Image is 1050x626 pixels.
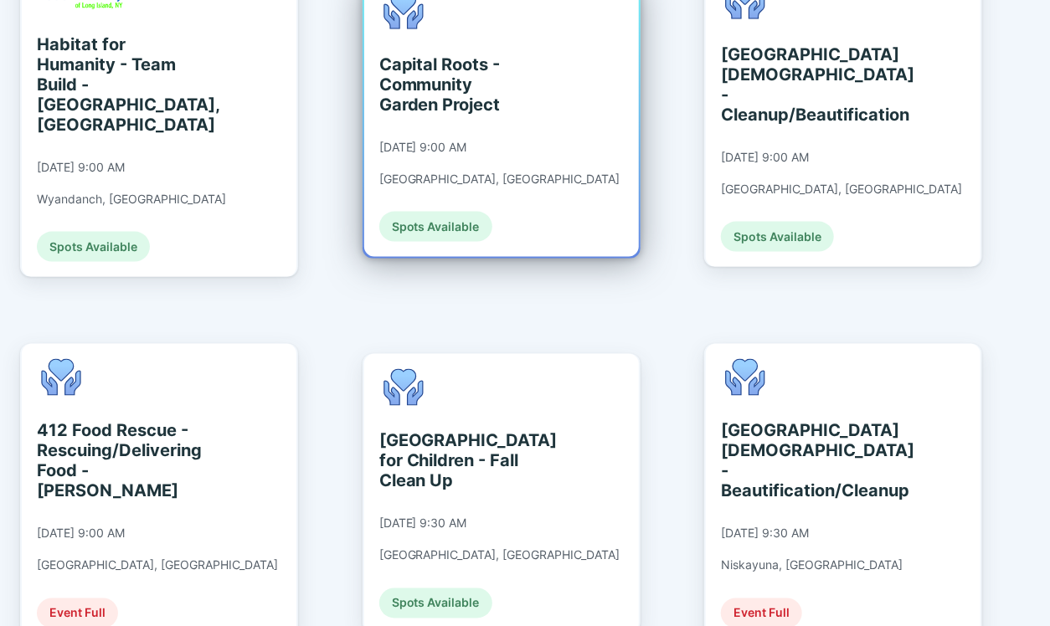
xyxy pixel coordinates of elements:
[37,526,125,541] div: [DATE] 9:00 AM
[379,172,620,187] div: [GEOGRAPHIC_DATA], [GEOGRAPHIC_DATA]
[721,222,834,252] div: Spots Available
[721,44,874,125] div: [GEOGRAPHIC_DATA][DEMOGRAPHIC_DATA] - Cleanup/Beautification
[379,548,620,563] div: [GEOGRAPHIC_DATA], [GEOGRAPHIC_DATA]
[721,150,809,165] div: [DATE] 9:00 AM
[379,516,467,531] div: [DATE] 9:30 AM
[721,421,874,501] div: [GEOGRAPHIC_DATA][DEMOGRAPHIC_DATA] - Beautification/Cleanup
[37,192,226,207] div: Wyandanch, [GEOGRAPHIC_DATA]
[379,588,492,618] div: Spots Available
[37,421,190,501] div: 412 Food Rescue - Rescuing/Delivering Food - [PERSON_NAME]
[379,54,533,115] div: Capital Roots - Community Garden Project
[721,558,903,573] div: Niskayuna, [GEOGRAPHIC_DATA]
[379,140,467,155] div: [DATE] 9:00 AM
[37,160,125,175] div: [DATE] 9:00 AM
[37,232,150,262] div: Spots Available
[721,182,962,197] div: [GEOGRAPHIC_DATA], [GEOGRAPHIC_DATA]
[37,34,190,135] div: Habitat for Humanity - Team Build - [GEOGRAPHIC_DATA], [GEOGRAPHIC_DATA]
[721,526,809,541] div: [DATE] 9:30 AM
[379,431,533,491] div: [GEOGRAPHIC_DATA] for Children - Fall Clean Up
[37,558,278,573] div: [GEOGRAPHIC_DATA], [GEOGRAPHIC_DATA]
[379,212,492,242] div: Spots Available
